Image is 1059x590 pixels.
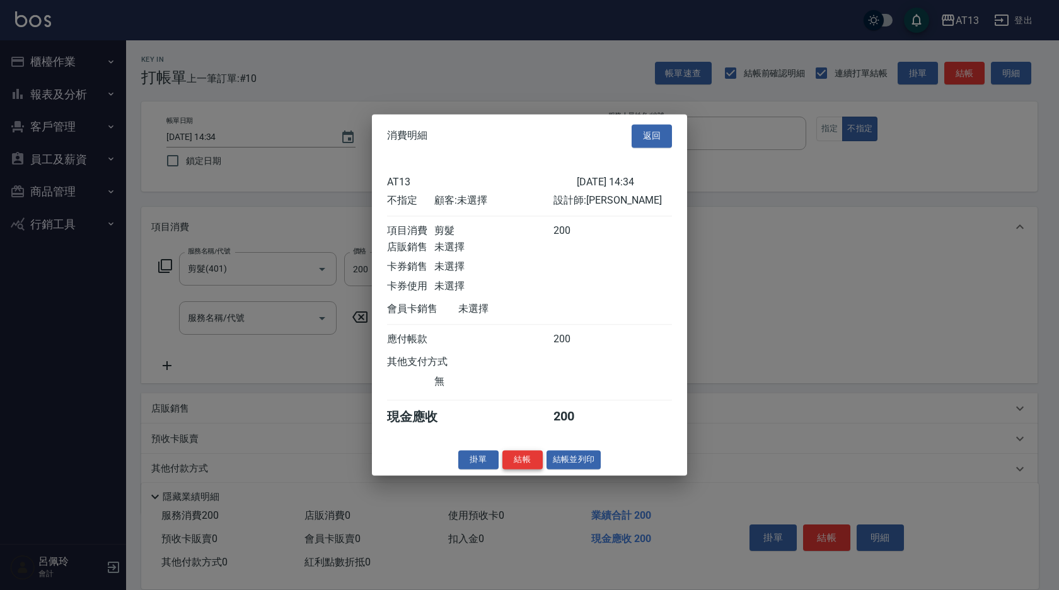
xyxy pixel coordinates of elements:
[458,450,499,470] button: 掛單
[387,130,427,142] span: 消費明細
[458,303,577,316] div: 未選擇
[434,194,553,207] div: 顧客: 未選擇
[387,356,482,369] div: 其他支付方式
[434,241,553,254] div: 未選擇
[553,194,672,207] div: 設計師: [PERSON_NAME]
[387,194,434,207] div: 不指定
[387,260,434,274] div: 卡券銷售
[387,176,577,188] div: AT13
[632,124,672,147] button: 返回
[577,176,672,188] div: [DATE] 14:34
[387,241,434,254] div: 店販銷售
[387,303,458,316] div: 會員卡銷售
[434,224,553,238] div: 剪髮
[387,280,434,293] div: 卡券使用
[434,375,553,388] div: 無
[553,333,601,346] div: 200
[502,450,543,470] button: 結帳
[553,224,601,238] div: 200
[387,408,458,425] div: 現金應收
[434,260,553,274] div: 未選擇
[387,333,434,346] div: 應付帳款
[553,408,601,425] div: 200
[387,224,434,238] div: 項目消費
[547,450,601,470] button: 結帳並列印
[434,280,553,293] div: 未選擇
